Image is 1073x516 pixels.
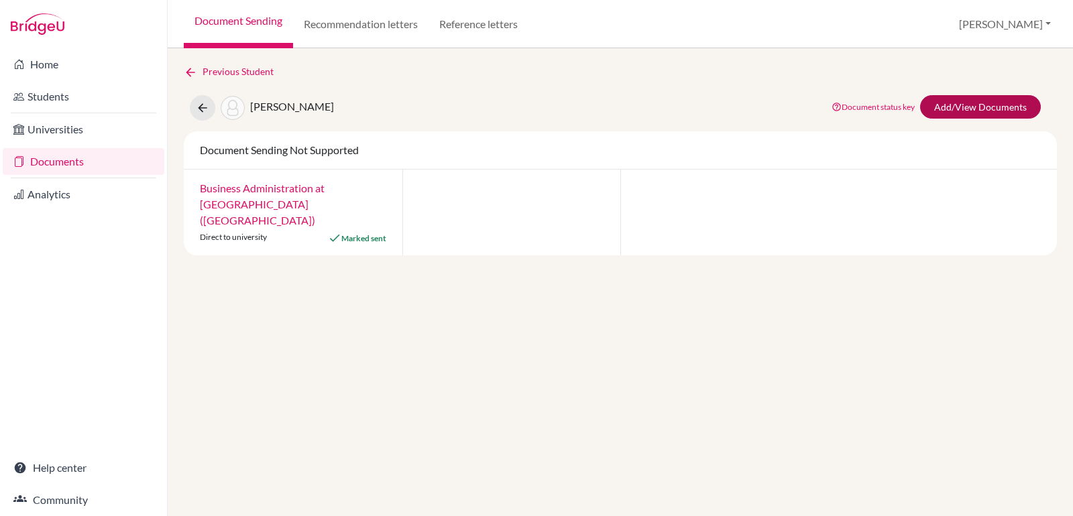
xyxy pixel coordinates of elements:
a: Business Administration at [GEOGRAPHIC_DATA] ([GEOGRAPHIC_DATA]) [200,182,325,227]
a: Documents [3,148,164,175]
span: [PERSON_NAME] [250,100,334,113]
a: Community [3,487,164,513]
button: [PERSON_NAME] [953,11,1057,37]
a: Students [3,83,164,110]
a: Document status key [832,102,915,112]
a: Analytics [3,181,164,208]
a: Help center [3,454,164,481]
span: Marked sent [341,233,386,243]
img: Bridge-U [11,13,64,35]
span: Document Sending Not Supported [200,143,359,156]
a: Home [3,51,164,78]
a: Add/View Documents [920,95,1041,119]
a: Previous Student [184,64,284,79]
a: Universities [3,116,164,143]
span: Direct to university [200,232,267,242]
